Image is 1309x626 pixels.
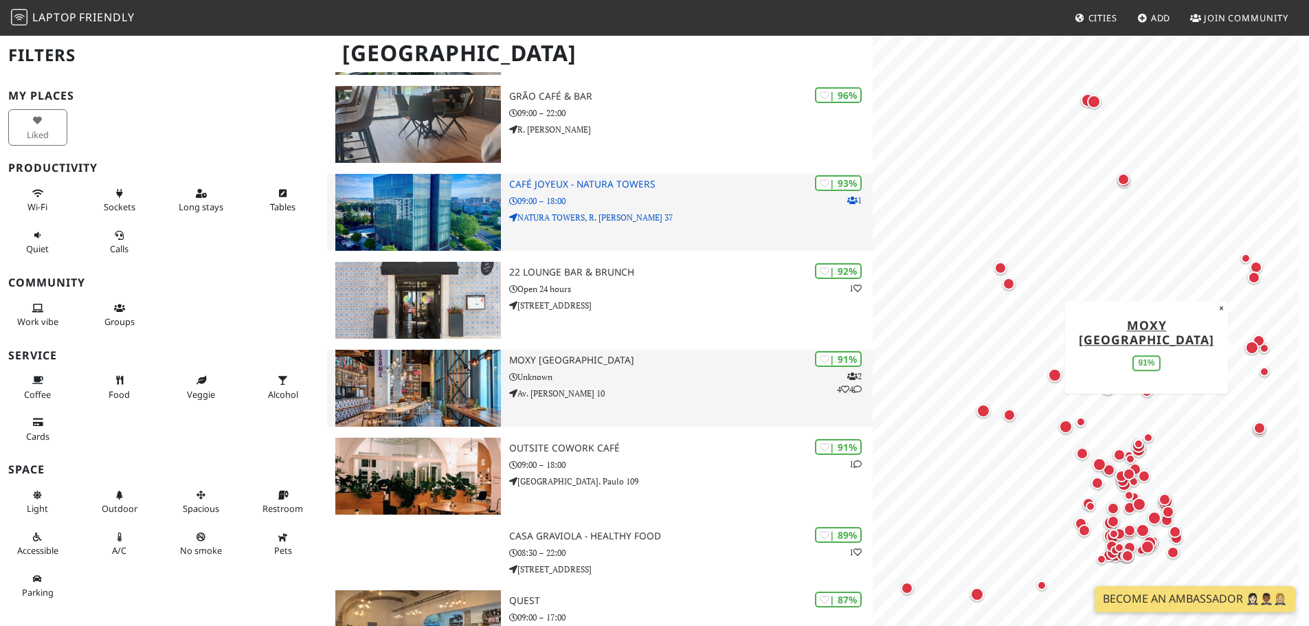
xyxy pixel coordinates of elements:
[849,458,862,471] p: 1
[172,526,231,562] button: No smoke
[1133,355,1161,371] div: 91%
[335,350,501,427] img: Moxy Lisboa Oriente
[274,544,292,557] span: Pet friendly
[254,484,313,520] button: Restroom
[898,579,916,597] div: Map marker
[27,201,47,213] span: Stable Wi-Fi
[1135,467,1153,485] div: Map marker
[847,194,862,207] p: 1
[1132,5,1176,30] a: Add
[509,546,873,559] p: 08:30 – 22:00
[1079,495,1097,513] div: Map marker
[327,526,873,579] a: | 89% 1 Casa Graviola - Healthy Food 08:30 – 22:00 [STREET_ADDRESS]
[8,182,67,219] button: Wi-Fi
[254,182,313,219] button: Tables
[1000,406,1018,424] div: Map marker
[268,388,298,401] span: Alcohol
[8,568,67,604] button: Parking
[179,201,223,213] span: Long stays
[1238,250,1254,267] div: Map marker
[1045,366,1064,385] div: Map marker
[8,484,67,520] button: Light
[335,86,501,163] img: Grão Café & Bar
[8,89,319,102] h3: My Places
[509,355,873,366] h3: Moxy [GEOGRAPHIC_DATA]
[1256,364,1273,380] div: Map marker
[1073,445,1091,462] div: Map marker
[90,297,149,333] button: Groups
[172,369,231,405] button: Veggie
[1130,495,1149,514] div: Map marker
[1090,455,1109,474] div: Map marker
[327,86,873,163] a: Grão Café & Bar | 96% Grão Café & Bar 09:00 – 22:00 R. [PERSON_NAME]
[8,463,319,476] h3: Space
[1078,91,1097,110] div: Map marker
[509,91,873,102] h3: Grão Café & Bar
[11,6,135,30] a: LaptopFriendly LaptopFriendly
[1122,451,1139,467] div: Map marker
[1073,414,1089,430] div: Map marker
[1242,338,1262,357] div: Map marker
[8,161,319,175] h3: Productivity
[262,502,303,515] span: Restroom
[1084,92,1104,111] div: Map marker
[109,388,130,401] span: Food
[22,586,54,599] span: Parking
[509,123,873,136] p: R. [PERSON_NAME]
[104,315,135,328] span: Group tables
[26,243,49,255] span: Quiet
[17,544,58,557] span: Accessible
[509,194,873,208] p: 09:00 – 18:00
[815,263,862,279] div: | 92%
[1075,522,1093,539] div: Map marker
[1204,12,1288,24] span: Join Community
[1156,491,1174,508] div: Map marker
[1056,417,1075,436] div: Map marker
[1215,301,1228,316] button: Close popup
[509,458,873,471] p: 09:00 – 18:00
[967,585,987,604] div: Map marker
[1033,577,1050,594] div: Map marker
[183,502,219,515] span: Spacious
[815,351,862,367] div: | 91%
[1121,447,1137,464] div: Map marker
[187,388,215,401] span: Veggie
[1121,487,1137,504] div: Map marker
[815,592,862,607] div: | 87%
[509,267,873,278] h3: 22 Lounge Bar & Brunch
[1088,12,1117,24] span: Cities
[1104,500,1122,517] div: Map marker
[509,530,873,542] h3: Casa Graviola - Healthy Food
[849,282,862,295] p: 1
[112,544,126,557] span: Air conditioned
[1251,421,1268,439] div: Map marker
[90,526,149,562] button: A/C
[1072,515,1090,533] div: Map marker
[8,411,67,447] button: Cards
[509,443,873,454] h3: Outsite Cowork Café
[1156,492,1176,511] div: Map marker
[79,10,134,25] span: Friendly
[172,484,231,520] button: Spacious
[1145,508,1164,528] div: Map marker
[90,182,149,219] button: Sockets
[1115,475,1134,494] div: Map marker
[102,502,137,515] span: Outdoor area
[509,475,873,488] p: [GEOGRAPHIC_DATA]. Paulo 109
[837,370,862,396] p: 2 4 4
[24,388,51,401] span: Coffee
[90,369,149,405] button: Food
[90,224,149,260] button: Calls
[1101,513,1120,533] div: Map marker
[1156,495,1174,513] div: Map marker
[849,546,862,559] p: 1
[8,526,67,562] button: Accessible
[509,299,873,312] p: [STREET_ADDRESS]
[509,107,873,120] p: 09:00 – 22:00
[327,350,873,427] a: Moxy Lisboa Oriente | 91% 244 Moxy [GEOGRAPHIC_DATA] Unknown Av. [PERSON_NAME] 10
[992,259,1009,277] div: Map marker
[335,174,501,251] img: Café Joyeux - Natura Towers
[270,201,295,213] span: Work-friendly tables
[104,201,135,213] span: Power sockets
[509,595,873,607] h3: QUEST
